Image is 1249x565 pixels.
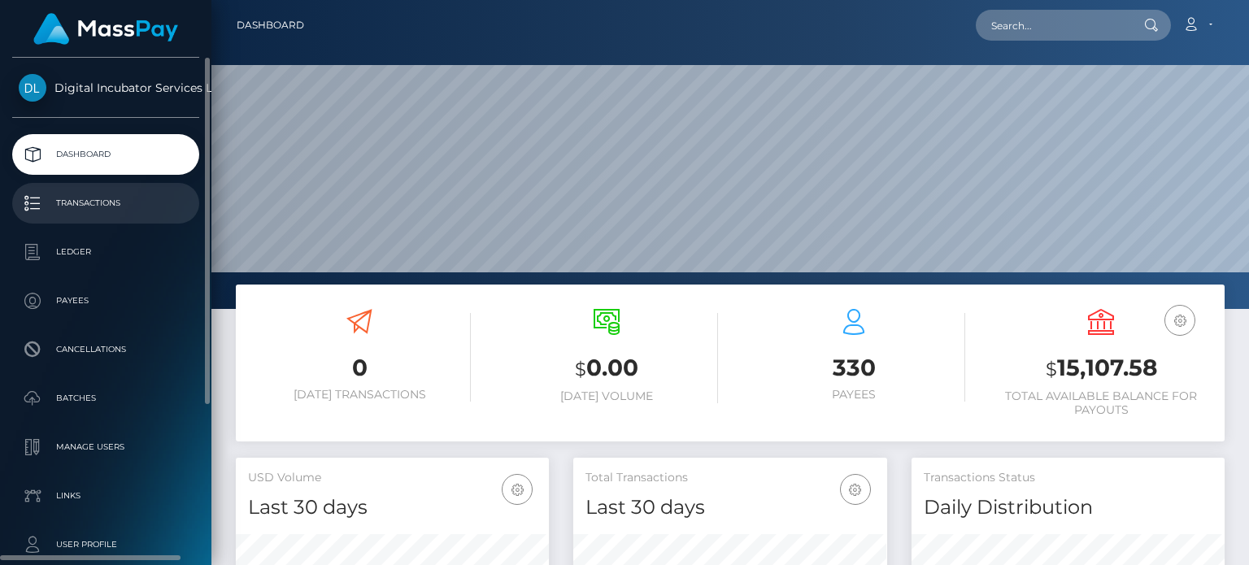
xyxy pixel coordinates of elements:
p: Links [19,484,193,508]
h4: Last 30 days [585,493,874,522]
h3: 330 [742,352,965,384]
input: Search... [976,10,1129,41]
p: User Profile [19,532,193,557]
a: User Profile [12,524,199,565]
p: Payees [19,289,193,313]
small: $ [575,358,586,380]
h5: Transactions Status [924,470,1212,486]
p: Cancellations [19,337,193,362]
h6: [DATE] Transactions [248,388,471,402]
h6: Payees [742,388,965,402]
p: Transactions [19,191,193,215]
h4: Last 30 days [248,493,537,522]
a: Cancellations [12,329,199,370]
a: Transactions [12,183,199,224]
h6: Total Available Balance for Payouts [990,389,1212,417]
a: Manage Users [12,427,199,467]
a: Payees [12,280,199,321]
a: Dashboard [12,134,199,175]
a: Dashboard [237,8,304,42]
h5: Total Transactions [585,470,874,486]
a: Ledger [12,232,199,272]
img: Digital Incubator Services Limited [19,74,46,102]
a: Batches [12,378,199,419]
h3: 15,107.58 [990,352,1212,385]
p: Manage Users [19,435,193,459]
h3: 0.00 [495,352,718,385]
p: Ledger [19,240,193,264]
h4: Daily Distribution [924,493,1212,522]
p: Batches [19,386,193,411]
a: Links [12,476,199,516]
span: Digital Incubator Services Limited [12,80,199,95]
img: MassPay Logo [33,13,178,45]
p: Dashboard [19,142,193,167]
h6: [DATE] Volume [495,389,718,403]
h3: 0 [248,352,471,384]
h5: USD Volume [248,470,537,486]
small: $ [1046,358,1057,380]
